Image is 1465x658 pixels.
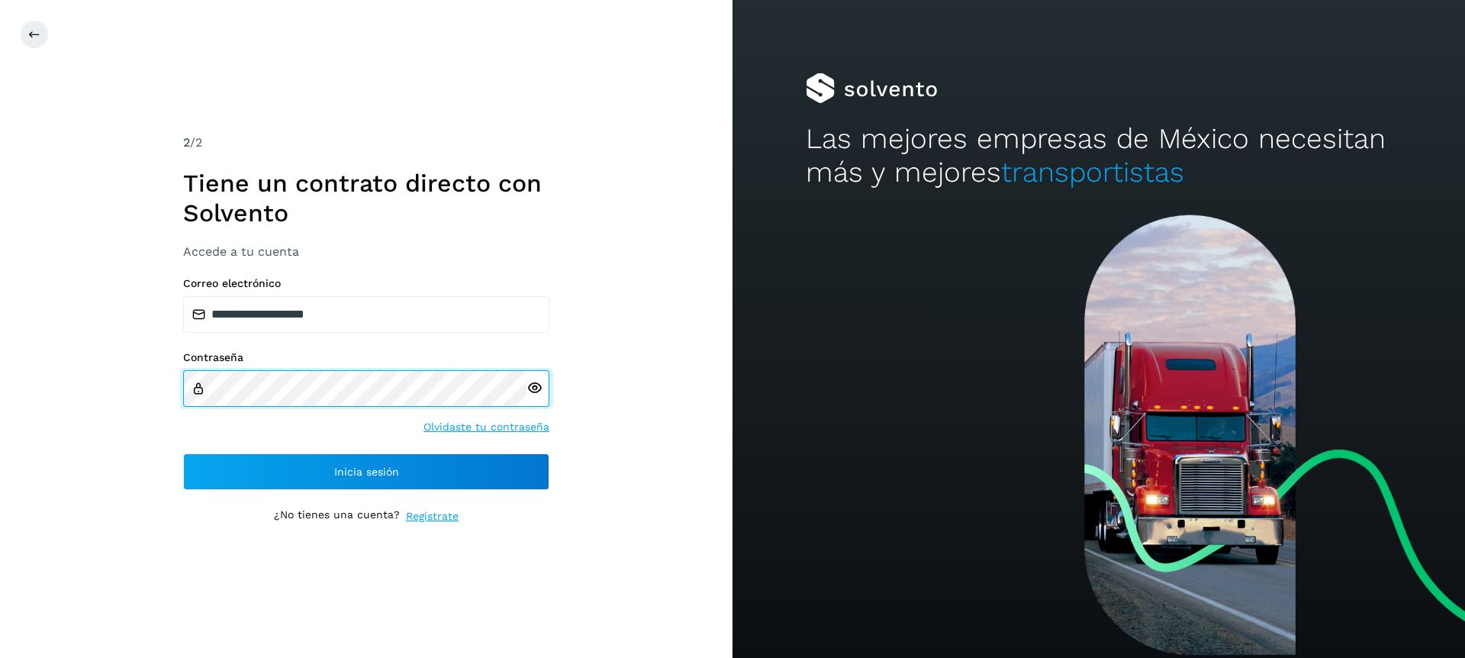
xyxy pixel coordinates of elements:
h3: Accede a tu cuenta [183,244,549,259]
span: 2 [183,135,190,150]
h2: Las mejores empresas de México necesitan más y mejores [806,122,1392,190]
a: Olvidaste tu contraseña [423,419,549,435]
span: transportistas [1001,156,1184,189]
label: Contraseña [183,351,549,364]
p: ¿No tienes una cuenta? [274,508,400,524]
label: Correo electrónico [183,277,549,290]
span: Inicia sesión [334,466,399,477]
a: Regístrate [406,508,459,524]
h1: Tiene un contrato directo con Solvento [183,169,549,227]
div: /2 [183,134,549,152]
button: Inicia sesión [183,453,549,490]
